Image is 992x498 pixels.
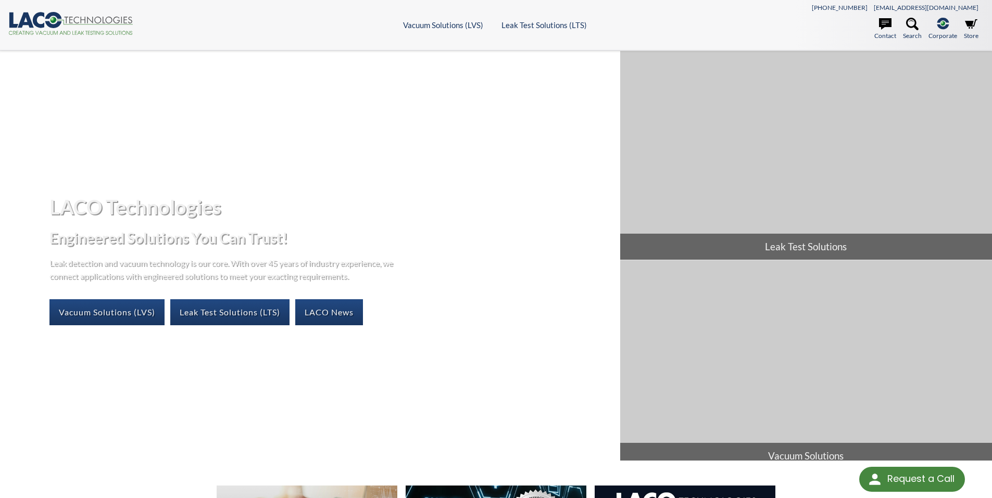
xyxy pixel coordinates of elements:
span: Corporate [928,31,957,41]
a: LACO News [295,299,363,325]
span: Leak Test Solutions [620,234,992,260]
img: round button [867,471,883,488]
a: Vacuum Solutions (LVS) [403,20,483,30]
a: [PHONE_NUMBER] [812,4,868,11]
a: Leak Test Solutions (LTS) [501,20,587,30]
a: [EMAIL_ADDRESS][DOMAIN_NAME] [874,4,978,11]
a: Contact [874,18,896,41]
span: Vacuum Solutions [620,443,992,469]
div: Request a Call [859,467,965,492]
p: Leak detection and vacuum technology is our core. With over 45 years of industry experience, we c... [49,256,398,283]
a: Leak Test Solutions [620,51,992,260]
a: Store [964,18,978,41]
a: Search [903,18,922,41]
a: Vacuum Solutions [620,260,992,469]
h1: LACO Technologies [49,194,611,220]
a: Vacuum Solutions (LVS) [49,299,165,325]
h2: Engineered Solutions You Can Trust! [49,228,611,248]
div: Request a Call [887,467,955,491]
a: Leak Test Solutions (LTS) [170,299,290,325]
